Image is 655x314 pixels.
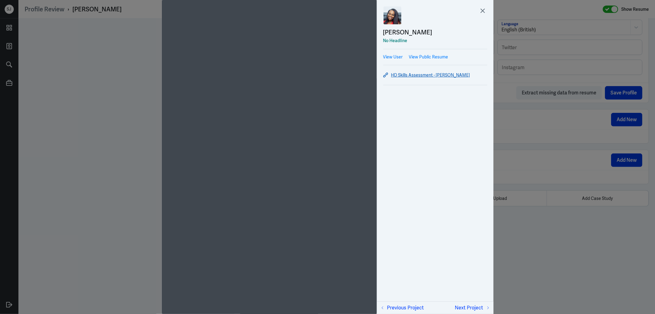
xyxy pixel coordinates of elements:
img: Moriam Ajala [383,6,402,25]
a: [PERSON_NAME] [383,28,487,37]
a: View Public Resume [409,54,448,60]
button: Previous Project [380,304,424,312]
a: View User [383,54,403,60]
a: HD Skills Assessment - [PERSON_NAME] [383,71,487,79]
div: [PERSON_NAME] [383,28,432,37]
button: Next Project [455,304,491,312]
div: No Headline [383,37,487,44]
